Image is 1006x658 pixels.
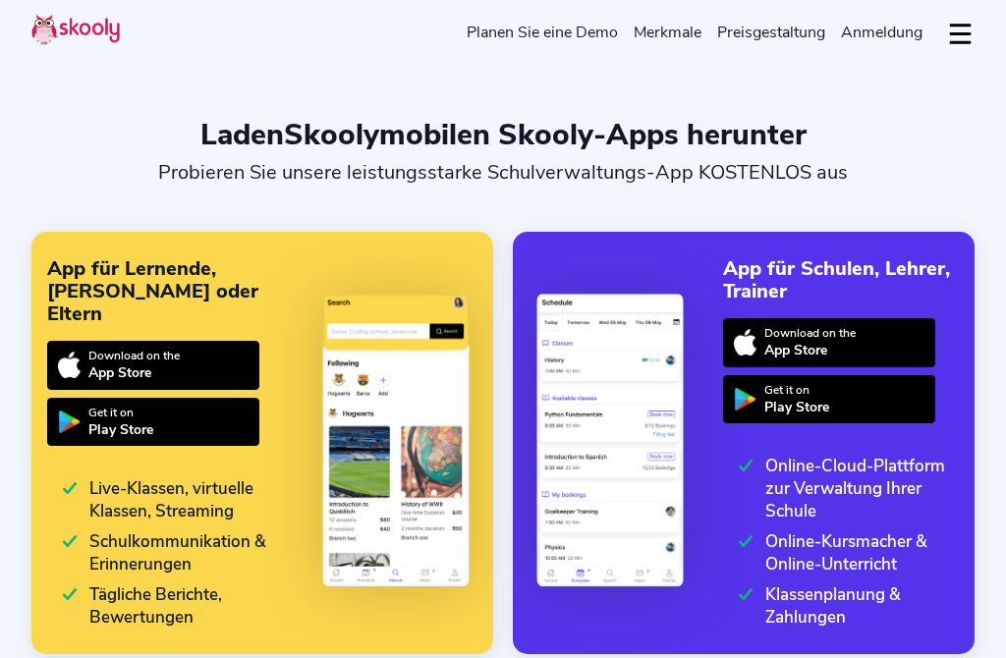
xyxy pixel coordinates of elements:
div: Get it on [764,382,829,398]
div: Schulkommunikation & Erinnerungen [63,530,283,576]
div: Live-Klassen, virtuelle Klassen, Streaming [63,477,283,522]
div: App Store [764,341,856,359]
div: Play Store [764,398,829,416]
div: App für Schulen, Lehrer, Trainer [723,257,959,302]
span: Preisgestaltung [717,22,825,43]
a: Preisgestaltung [709,17,833,48]
span: Anmeldung [841,22,922,43]
a: Anmeldung [833,17,930,48]
div: Get it on [88,405,153,420]
img: Skooly [31,14,120,45]
div: Laden mobilen Skooly-Apps herunter [31,118,975,152]
a: Planen Sie eine Demo [459,17,626,48]
a: Get it onPlay Store [723,375,935,424]
div: Download on the [764,325,856,341]
div: App für Lernende, [PERSON_NAME] oder Eltern [47,257,283,325]
a: Download on theApp Store [47,341,259,390]
div: App Store [88,363,180,382]
div: Online-Cloud-Plattform zur Verwaltung Ihrer Schule [739,455,959,522]
div: Play Store [88,420,153,439]
button: dropdown menu [946,12,975,57]
div: Tägliche Berichte, Bewertungen [63,583,283,629]
div: Probieren Sie unsere leistungsstarke Schulverwaltungs-App KOSTENLOS aus [126,160,880,185]
a: Merkmale [626,17,709,48]
div: Download on the [88,348,180,363]
a: Download on theApp Store [723,318,935,367]
span: Skooly [284,115,379,155]
a: Get it onPlay Store [47,398,259,447]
